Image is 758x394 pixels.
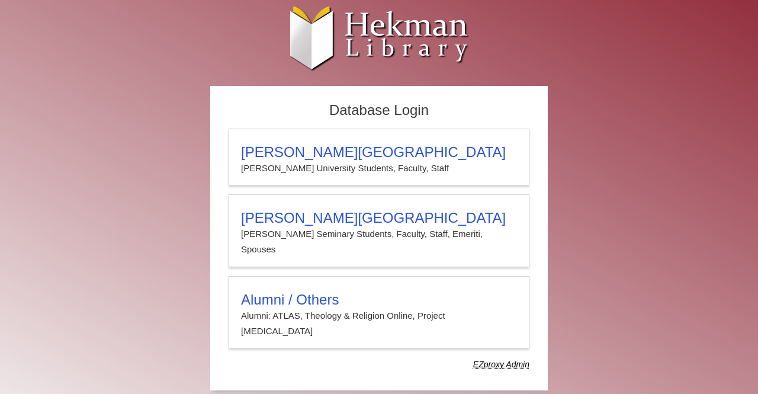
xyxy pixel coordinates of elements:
[241,226,517,258] p: [PERSON_NAME] Seminary Students, Faculty, Staff, Emeriti, Spouses
[241,292,517,308] h3: Alumni / Others
[241,210,517,226] h3: [PERSON_NAME][GEOGRAPHIC_DATA]
[229,129,529,185] a: [PERSON_NAME][GEOGRAPHIC_DATA][PERSON_NAME] University Students, Faculty, Staff
[241,161,517,176] p: [PERSON_NAME] University Students, Faculty, Staff
[229,194,529,267] a: [PERSON_NAME][GEOGRAPHIC_DATA][PERSON_NAME] Seminary Students, Faculty, Staff, Emeriti, Spouses
[473,360,529,369] dfn: Use Alumni login
[241,144,517,161] h3: [PERSON_NAME][GEOGRAPHIC_DATA]
[241,292,517,339] summary: Alumni / OthersAlumni: ATLAS, Theology & Religion Online, Project [MEDICAL_DATA]
[241,308,517,339] p: Alumni: ATLAS, Theology & Religion Online, Project [MEDICAL_DATA]
[223,98,535,123] h2: Database Login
